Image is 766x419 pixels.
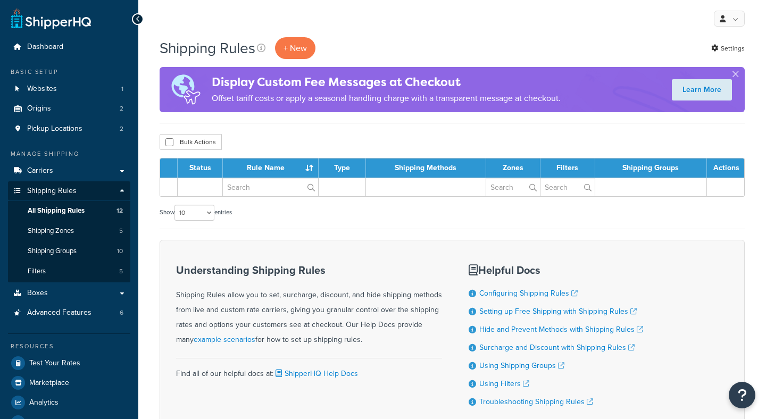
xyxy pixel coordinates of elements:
a: Shipping Zones 5 [8,221,130,241]
span: 1 [121,85,123,94]
span: Shipping Groups [28,247,77,256]
a: Advanced Features 6 [8,303,130,323]
a: Hide and Prevent Methods with Shipping Rules [479,324,643,335]
a: Pickup Locations 2 [8,119,130,139]
h3: Understanding Shipping Rules [176,264,442,276]
p: Offset tariff costs or apply a seasonal handling charge with a transparent message at checkout. [212,91,561,106]
li: Websites [8,79,130,99]
th: Zones [486,158,540,178]
span: Filters [28,267,46,276]
li: Pickup Locations [8,119,130,139]
span: 5 [119,267,123,276]
li: Shipping Zones [8,221,130,241]
li: Shipping Rules [8,181,130,282]
a: Boxes [8,283,130,303]
a: All Shipping Rules 12 [8,201,130,221]
label: Show entries [160,205,232,221]
li: All Shipping Rules [8,201,130,221]
button: Bulk Actions [160,134,222,150]
th: Type [319,158,366,178]
span: Shipping Rules [27,187,77,196]
a: Shipping Groups 10 [8,241,130,261]
th: Rule Name [223,158,319,178]
a: Dashboard [8,37,130,57]
a: Using Shipping Groups [479,360,564,371]
div: Resources [8,342,130,351]
span: 5 [119,227,123,236]
span: Analytics [29,398,59,407]
select: Showentries [174,205,214,221]
a: Origins 2 [8,99,130,119]
a: Marketplace [8,373,130,392]
span: Boxes [27,289,48,298]
h1: Shipping Rules [160,38,255,58]
li: Origins [8,99,130,119]
span: All Shipping Rules [28,206,85,215]
span: 2 [120,124,123,133]
th: Status [178,158,223,178]
span: Marketplace [29,379,69,388]
th: Actions [707,158,744,178]
th: Shipping Methods [366,158,486,178]
div: Shipping Rules allow you to set, surcharge, discount, and hide shipping methods from live and cus... [176,264,442,347]
span: 2 [120,104,123,113]
input: Search [223,178,318,196]
div: Find all of our helpful docs at: [176,358,442,381]
span: Websites [27,85,57,94]
a: example scenarios [194,334,255,345]
span: Shipping Zones [28,227,74,236]
h3: Helpful Docs [469,264,643,276]
span: Origins [27,104,51,113]
span: 10 [117,247,123,256]
button: Open Resource Center [729,382,755,408]
a: Shipping Rules [8,181,130,201]
th: Filters [540,158,595,178]
a: Setting up Free Shipping with Shipping Rules [479,306,637,317]
a: Configuring Shipping Rules [479,288,578,299]
a: Troubleshooting Shipping Rules [479,396,593,407]
a: Surcharge and Discount with Shipping Rules [479,342,635,353]
li: Advanced Features [8,303,130,323]
span: Test Your Rates [29,359,80,368]
a: Websites 1 [8,79,130,99]
input: Search [540,178,595,196]
a: Settings [711,41,745,56]
span: 12 [116,206,123,215]
a: Carriers [8,161,130,181]
a: Using Filters [479,378,529,389]
li: Shipping Groups [8,241,130,261]
img: duties-banner-06bc72dcb5fe05cb3f9472aba00be2ae8eb53ab6f0d8bb03d382ba314ac3c341.png [160,67,212,112]
li: Filters [8,262,130,281]
div: Basic Setup [8,68,130,77]
th: Shipping Groups [595,158,707,178]
a: Analytics [8,393,130,412]
span: Carriers [27,166,53,175]
span: 6 [120,308,123,317]
span: Pickup Locations [27,124,82,133]
a: ShipperHQ Help Docs [273,368,358,379]
input: Search [486,178,540,196]
span: Dashboard [27,43,63,52]
a: Test Your Rates [8,354,130,373]
div: Manage Shipping [8,149,130,158]
span: Advanced Features [27,308,91,317]
a: Learn More [672,79,732,100]
a: ShipperHQ Home [11,8,91,29]
p: + New [275,37,315,59]
h4: Display Custom Fee Messages at Checkout [212,73,561,91]
a: Filters 5 [8,262,130,281]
